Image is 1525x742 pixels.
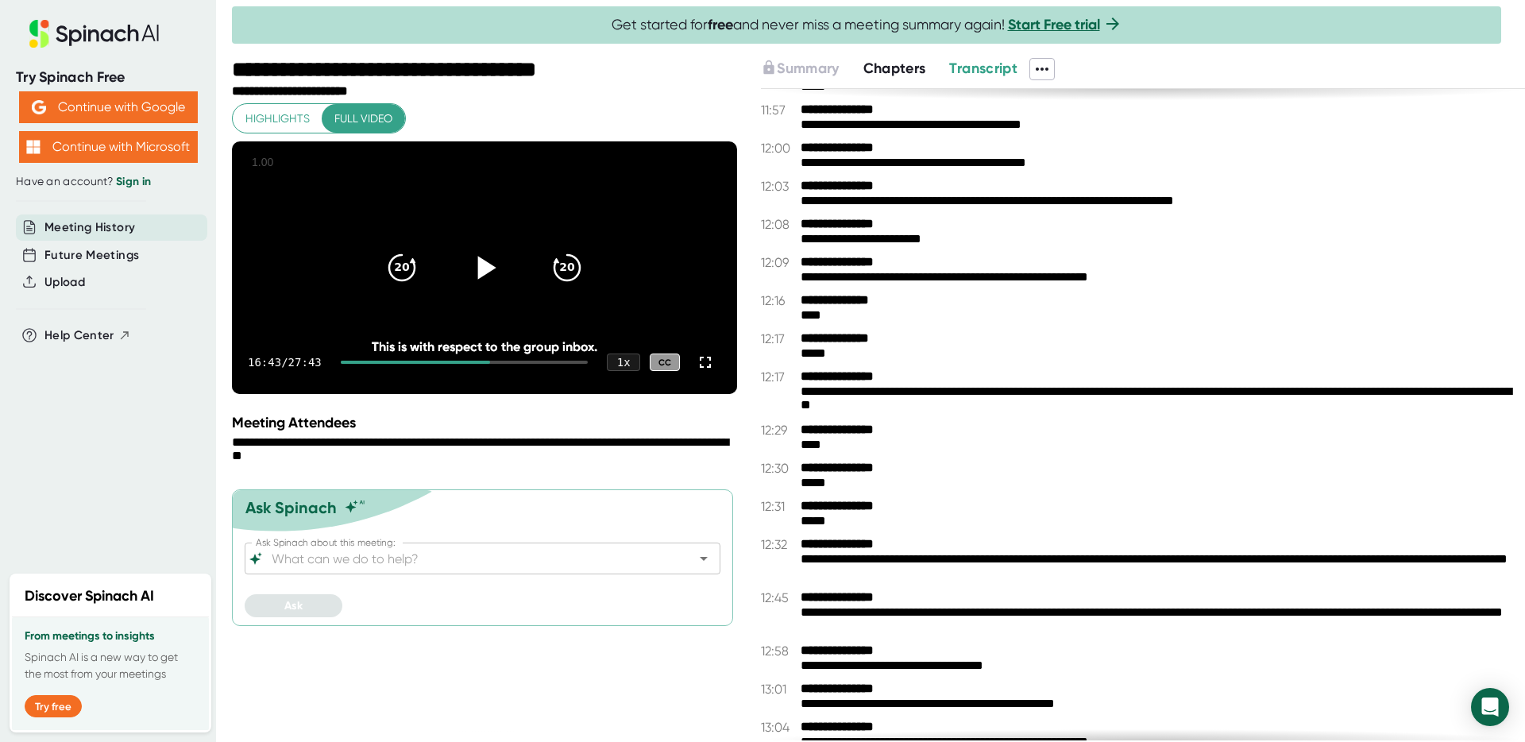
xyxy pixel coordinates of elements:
span: Summary [777,60,839,77]
button: Summary [761,58,839,79]
span: 13:04 [761,720,797,735]
span: 12:29 [761,423,797,438]
span: 12:17 [761,369,797,385]
span: 12:09 [761,255,797,270]
span: 12:30 [761,461,797,476]
span: Help Center [44,327,114,345]
b: free [708,16,733,33]
span: Get started for and never miss a meeting summary again! [612,16,1122,34]
span: 12:45 [761,590,797,605]
span: 12:32 [761,537,797,552]
div: CC [650,354,680,372]
span: Ask [284,599,303,613]
span: 12:08 [761,217,797,232]
p: Spinach AI is a new way to get the most from your meetings [25,649,196,682]
h3: From meetings to insights [25,630,196,643]
div: Ask Spinach [245,498,337,517]
span: 12:31 [761,499,797,514]
button: Future Meetings [44,246,139,265]
div: 16:43 / 27:43 [248,356,322,369]
div: Meeting Attendees [232,414,741,431]
input: What can we do to help? [268,547,669,570]
button: Continue with Google [19,91,198,123]
button: Full video [322,104,405,133]
button: Transcript [949,58,1017,79]
button: Try free [25,695,82,717]
button: Meeting History [44,218,135,237]
span: Transcript [949,60,1017,77]
div: 1 x [607,354,640,371]
span: 12:58 [761,643,797,659]
button: Chapters [863,58,926,79]
span: Full video [334,109,392,129]
span: 13:01 [761,682,797,697]
button: Ask [245,594,342,617]
span: Chapters [863,60,926,77]
h2: Discover Spinach AI [25,585,154,607]
div: Have an account? [16,175,200,189]
span: 12:16 [761,293,797,308]
button: Continue with Microsoft [19,131,198,163]
span: 11:57 [761,102,797,118]
button: Highlights [233,104,322,133]
span: 12:03 [761,179,797,194]
span: 12:00 [761,141,797,156]
a: Sign in [116,175,151,188]
img: Aehbyd4JwY73AAAAAElFTkSuQmCC [32,100,46,114]
button: Help Center [44,327,131,345]
a: Start Free trial [1008,16,1100,33]
button: Upload [44,273,85,292]
div: Open Intercom Messenger [1471,688,1509,726]
div: This is with respect to the group inbox. [283,339,687,354]
span: 12:17 [761,331,797,346]
button: Open [693,547,715,570]
span: Highlights [245,109,310,129]
div: Try Spinach Free [16,68,200,87]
